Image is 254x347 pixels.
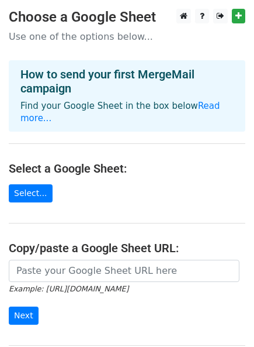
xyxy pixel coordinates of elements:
h4: Select a Google Sheet: [9,162,245,176]
a: Read more... [20,101,220,123]
p: Find your Google Sheet in the box below [20,100,234,125]
input: Paste your Google Sheet URL here [9,260,239,282]
small: Example: [URL][DOMAIN_NAME] [9,284,128,293]
h4: Copy/paste a Google Sheet URL: [9,241,245,255]
p: Use one of the options below... [9,30,245,43]
h3: Choose a Google Sheet [9,9,245,26]
h4: How to send your first MergeMail campaign [20,67,234,95]
input: Next [9,307,39,325]
a: Select... [9,184,53,202]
